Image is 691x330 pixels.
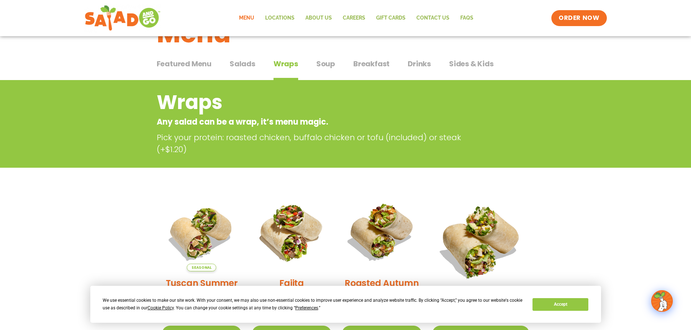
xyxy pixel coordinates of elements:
span: Breakfast [353,58,390,69]
img: new-SAG-logo-768×292 [85,4,161,33]
span: Wraps [273,58,298,69]
span: Cookie Policy [148,305,174,310]
h2: Tuscan Summer Wrap [162,277,241,302]
a: Locations [260,10,300,26]
img: Product photo for Tuscan Summer Wrap [162,192,241,271]
h2: Fajita [279,277,304,289]
span: Preferences [295,305,318,310]
span: Seasonal [187,264,216,271]
h2: Roasted Autumn [345,277,419,289]
p: Pick your protein: roasted chicken, buffalo chicken or tofu (included) or steak (+$1.20) [157,131,480,155]
img: Product photo for Roasted Autumn Wrap [342,192,421,271]
span: Drinks [408,58,431,69]
button: Accept [532,298,588,311]
span: Salads [230,58,255,69]
span: ORDER NOW [559,14,599,22]
a: Menu [234,10,260,26]
a: FAQs [455,10,479,26]
img: Product photo for BBQ Ranch Wrap [432,192,529,289]
p: Any salad can be a wrap, it’s menu magic. [157,116,476,128]
span: Sides & Kids [449,58,494,69]
span: Soup [316,58,335,69]
img: Product photo for Fajita Wrap [252,192,331,271]
img: wpChatIcon [652,291,672,311]
div: Cookie Consent Prompt [90,286,601,323]
a: Careers [337,10,371,26]
a: Contact Us [411,10,455,26]
nav: Menu [234,10,479,26]
span: Featured Menu [157,58,211,69]
div: We use essential cookies to make our site work. With your consent, we may also use non-essential ... [103,297,524,312]
h2: Wraps [157,88,476,117]
a: ORDER NOW [551,10,606,26]
a: About Us [300,10,337,26]
div: Tabbed content [157,56,535,80]
a: GIFT CARDS [371,10,411,26]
